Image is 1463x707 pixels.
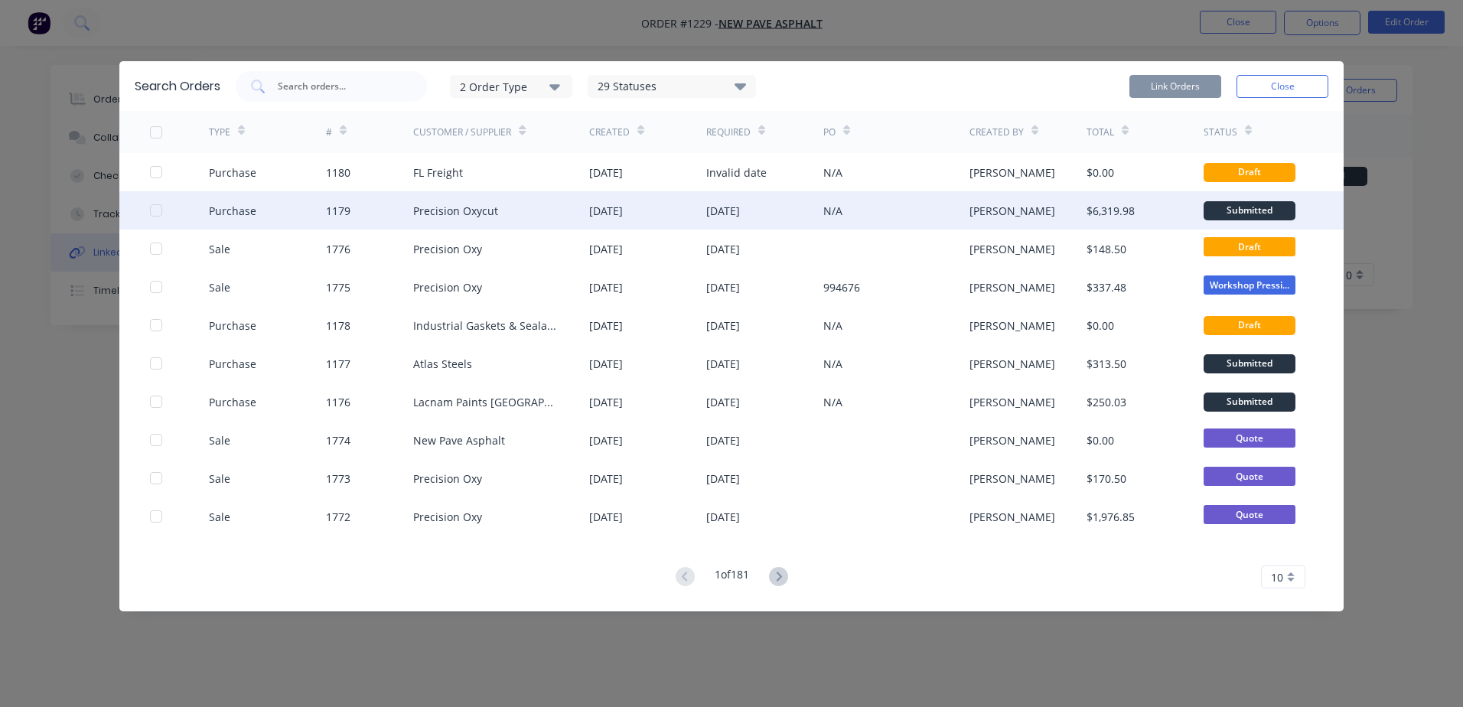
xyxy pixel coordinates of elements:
div: $170.50 [1087,471,1126,487]
div: Purchase [209,318,256,334]
div: 1776 [326,241,350,257]
span: Workshop Pressi... [1204,275,1295,295]
div: Purchase [209,165,256,181]
div: 1179 [326,203,350,219]
div: N/A [823,318,842,334]
div: [DATE] [706,318,740,334]
div: Purchase [209,356,256,372]
div: $0.00 [1087,318,1114,334]
div: N/A [823,165,842,181]
div: Created By [969,125,1024,139]
div: $6,319.98 [1087,203,1135,219]
button: Link Orders [1129,75,1221,98]
span: Quote [1204,505,1295,524]
div: [DATE] [706,203,740,219]
div: [PERSON_NAME] [969,203,1055,219]
div: Submitted [1204,201,1295,220]
div: $0.00 [1087,432,1114,448]
button: Close [1237,75,1328,98]
div: [DATE] [706,432,740,448]
div: [DATE] [706,279,740,295]
div: Draft [1204,163,1295,182]
div: $337.48 [1087,279,1126,295]
div: $250.03 [1087,394,1126,410]
div: [PERSON_NAME] [969,356,1055,372]
div: [PERSON_NAME] [969,318,1055,334]
div: Search Orders [135,77,220,96]
div: Status [1204,125,1237,139]
div: [PERSON_NAME] [969,241,1055,257]
div: [DATE] [706,509,740,525]
div: Lacnam Paints [GEOGRAPHIC_DATA] [413,394,559,410]
div: [DATE] [589,432,623,448]
div: PO [823,125,836,139]
div: [DATE] [589,318,623,334]
div: $1,976.85 [1087,509,1135,525]
div: Submitted [1204,393,1295,412]
div: TYPE [209,125,230,139]
div: Sale [209,432,230,448]
div: 1180 [326,165,350,181]
div: Draft [1204,316,1295,335]
div: [DATE] [589,356,623,372]
div: Precision Oxy [413,471,482,487]
div: N/A [823,356,842,372]
div: [PERSON_NAME] [969,432,1055,448]
div: [DATE] [706,394,740,410]
div: [DATE] [589,165,623,181]
div: [DATE] [589,509,623,525]
div: [DATE] [589,279,623,295]
div: 1772 [326,509,350,525]
div: [DATE] [706,356,740,372]
div: 994676 [823,279,860,295]
div: Required [706,125,751,139]
div: 1774 [326,432,350,448]
div: 1 of 181 [715,566,749,588]
div: Precision Oxy [413,241,482,257]
div: Sale [209,509,230,525]
div: FL Freight [413,165,463,181]
div: Precision Oxy [413,279,482,295]
div: [DATE] [589,203,623,219]
div: 1773 [326,471,350,487]
div: 29 Statuses [588,78,755,95]
button: 2 Order Type [450,75,572,98]
div: Created [589,125,630,139]
div: Submitted [1204,354,1295,373]
div: Sale [209,241,230,257]
div: Total [1087,125,1114,139]
div: Sale [209,279,230,295]
div: [PERSON_NAME] [969,165,1055,181]
div: # [326,125,332,139]
div: Purchase [209,203,256,219]
div: 1177 [326,356,350,372]
div: Customer / Supplier [413,125,511,139]
input: Search orders... [276,79,403,94]
div: [DATE] [589,241,623,257]
div: $0.00 [1087,165,1114,181]
div: New Pave Asphalt [413,432,505,448]
div: N/A [823,394,842,410]
div: [DATE] [589,471,623,487]
div: $148.50 [1087,241,1126,257]
div: Precision Oxy [413,509,482,525]
div: $313.50 [1087,356,1126,372]
span: Draft [1204,237,1295,256]
div: Invalid date [706,165,767,181]
div: N/A [823,203,842,219]
div: [DATE] [589,394,623,410]
span: Quote [1204,467,1295,486]
span: 10 [1271,569,1283,585]
div: 1775 [326,279,350,295]
div: Sale [209,471,230,487]
div: [PERSON_NAME] [969,394,1055,410]
div: [PERSON_NAME] [969,279,1055,295]
div: [DATE] [706,241,740,257]
div: 2 Order Type [460,78,562,94]
div: [DATE] [706,471,740,487]
div: 1178 [326,318,350,334]
div: Precision Oxycut [413,203,498,219]
div: Industrial Gaskets & Sealants Pty Limited [413,318,559,334]
div: Atlas Steels [413,356,472,372]
div: Purchase [209,394,256,410]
